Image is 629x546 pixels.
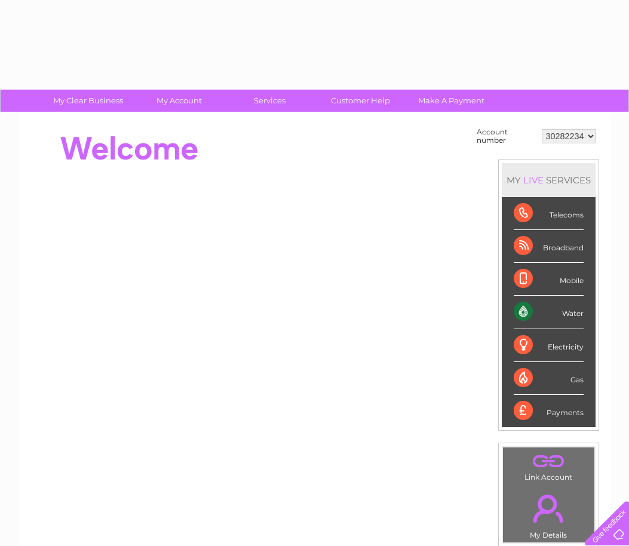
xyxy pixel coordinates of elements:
[514,263,584,296] div: Mobile
[311,90,410,112] a: Customer Help
[514,329,584,362] div: Electricity
[474,125,539,148] td: Account number
[514,395,584,427] div: Payments
[506,487,591,529] a: .
[514,362,584,395] div: Gas
[514,197,584,230] div: Telecoms
[502,484,595,543] td: My Details
[220,90,319,112] a: Services
[514,296,584,329] div: Water
[402,90,501,112] a: Make A Payment
[506,450,591,471] a: .
[39,90,137,112] a: My Clear Business
[521,174,546,186] div: LIVE
[502,447,595,484] td: Link Account
[130,90,228,112] a: My Account
[502,163,596,197] div: MY SERVICES
[514,230,584,263] div: Broadband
